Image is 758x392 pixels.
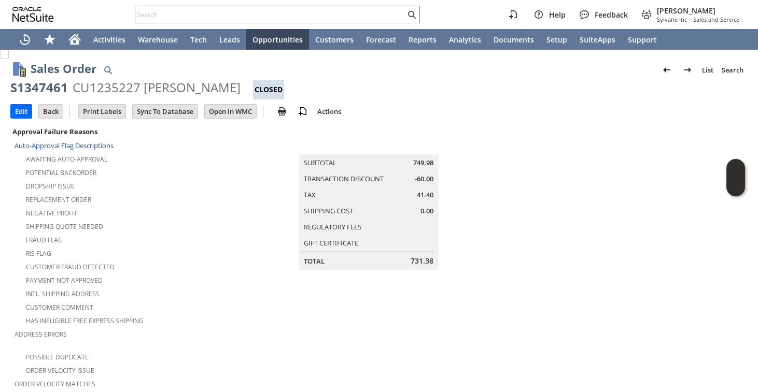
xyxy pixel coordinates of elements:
[366,35,396,45] span: Forecast
[26,263,115,271] a: Customer Fraud Detected
[315,35,354,45] span: Customers
[26,209,77,217] a: Negative Profit
[39,105,63,118] input: Back
[657,6,739,16] span: [PERSON_NAME]
[10,79,68,96] div: S1347461
[276,105,288,118] img: print.svg
[15,141,114,150] a: Auto-Approval Flag Descriptions
[11,105,32,118] input: Edit
[304,222,361,231] a: Regulatory Fees
[26,155,107,164] a: Awaiting Auto-Approval
[540,29,573,50] a: Setup
[443,29,487,50] a: Analytics
[409,35,437,45] span: Reports
[693,16,739,23] span: Sales and Service
[417,190,433,200] span: 41.40
[595,10,628,20] span: Feedback
[304,190,316,199] a: Tax
[313,107,345,116] a: Actions
[726,178,745,197] span: Oracle Guided Learning Widget. To move around, please hold and drag
[580,35,615,45] span: SuiteApps
[12,29,37,50] a: Recent Records
[26,168,96,177] a: Potential Backorder
[133,105,198,118] input: Sync To Database
[15,380,95,388] a: Order Velocity Matches
[213,29,246,50] a: Leads
[26,303,93,312] a: Customer Comment
[184,29,213,50] a: Tech
[549,10,566,20] span: Help
[546,35,567,45] span: Setup
[420,206,433,216] span: 0.00
[413,158,433,168] span: 749.98
[190,35,207,45] span: Tech
[15,330,67,339] a: Address Errors
[44,33,56,46] svg: Shortcuts
[26,289,100,298] a: Intl. Shipping Address
[26,366,94,375] a: Order Velocity Issue
[622,29,663,50] a: Support
[26,195,91,204] a: Replacement Order
[628,35,657,45] span: Support
[494,35,534,45] span: Documents
[253,80,284,99] div: Closed
[252,35,303,45] span: Opportunities
[698,62,718,78] a: List
[12,7,54,22] svg: logo
[26,316,144,325] a: Has Ineligible Free Express Shipping
[19,33,31,46] svg: Recent Records
[31,60,96,77] h1: Sales Order
[681,64,694,76] img: Next
[135,8,405,21] input: Search
[661,64,673,76] img: Previous
[718,62,748,78] a: Search
[402,29,443,50] a: Reports
[689,16,691,23] span: -
[26,276,103,285] a: Payment not approved
[73,79,241,96] div: CU1235227 [PERSON_NAME]
[304,158,336,167] a: Subtotal
[405,8,418,21] svg: Search
[219,35,240,45] span: Leads
[304,256,325,266] a: Total
[37,29,62,50] div: Shortcuts
[62,29,87,50] a: Home
[79,105,125,118] input: Print Labels
[93,35,125,45] span: Activities
[246,29,309,50] a: Opportunities
[26,222,103,231] a: Shipping Quote Needed
[573,29,622,50] a: SuiteApps
[26,182,75,191] a: Dropship Issue
[10,125,229,138] div: Approval Failure Reasons
[132,29,184,50] a: Warehouse
[138,35,178,45] span: Warehouse
[26,353,89,361] a: Possible Duplicate
[304,238,358,248] a: Gift Certificate
[487,29,540,50] a: Documents
[360,29,402,50] a: Forecast
[102,64,114,76] img: Quick Find
[415,174,433,184] span: -60.00
[657,16,687,23] span: Sylvane Inc
[68,33,81,46] svg: Home
[726,159,745,196] iframe: Click here to launch Oracle Guided Learning Help Panel
[309,29,360,50] a: Customers
[297,105,309,118] img: add-record.svg
[87,29,132,50] a: Activities
[304,206,353,215] a: Shipping Cost
[26,236,63,244] a: Fraud Flag
[449,35,481,45] span: Analytics
[205,105,256,118] input: Open In WMC
[299,138,439,154] caption: Summary
[26,249,51,258] a: RIS flag
[411,256,433,266] span: 731.38
[304,174,384,183] a: Transaction Discount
